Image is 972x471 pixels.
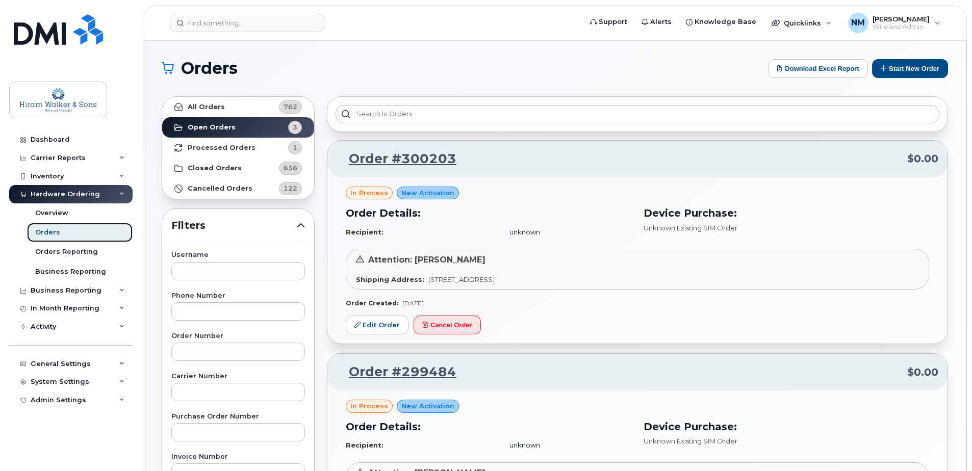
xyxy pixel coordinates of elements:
[346,299,398,307] strong: Order Created:
[907,151,938,166] span: $0.00
[337,363,456,381] a: Order #299484
[644,205,929,221] h3: Device Purchase:
[336,105,939,123] input: Search in orders
[907,365,938,380] span: $0.00
[368,255,485,265] span: Attention: [PERSON_NAME]
[346,441,383,449] strong: Recipient:
[346,205,631,221] h3: Order Details:
[188,144,255,152] strong: Processed Orders
[644,437,737,445] span: Unknown Existing SIM Order
[181,61,238,76] span: Orders
[171,333,305,339] label: Order Number
[644,224,737,232] span: Unknown Existing SIM Order
[402,299,424,307] span: [DATE]
[162,158,314,178] a: Closed Orders636
[350,188,388,198] span: in process
[188,123,236,132] strong: Open Orders
[500,223,631,241] td: unknown
[162,117,314,138] a: Open Orders3
[284,163,297,173] span: 636
[171,413,305,420] label: Purchase Order Number
[872,59,948,78] button: Start New Order
[188,164,242,172] strong: Closed Orders
[414,316,481,334] button: Cancel Order
[350,401,388,411] span: in process
[356,275,424,283] strong: Shipping Address:
[171,373,305,380] label: Carrier Number
[171,454,305,460] label: Invoice Number
[188,103,225,111] strong: All Orders
[162,178,314,199] a: Cancelled Orders122
[171,252,305,258] label: Username
[346,228,383,236] strong: Recipient:
[293,143,297,152] span: 1
[500,436,631,454] td: unknown
[284,102,297,112] span: 762
[162,97,314,117] a: All Orders762
[401,188,454,198] span: New Activation
[293,122,297,132] span: 3
[428,275,495,283] span: [STREET_ADDRESS]
[188,185,252,193] strong: Cancelled Orders
[644,419,929,434] h3: Device Purchase:
[768,59,868,78] button: Download Excel Report
[346,316,408,334] a: Edit Order
[162,138,314,158] a: Processed Orders1
[346,419,631,434] h3: Order Details:
[401,401,454,411] span: New Activation
[337,150,456,168] a: Order #300203
[284,184,297,193] span: 122
[171,218,297,233] span: Filters
[171,293,305,299] label: Phone Number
